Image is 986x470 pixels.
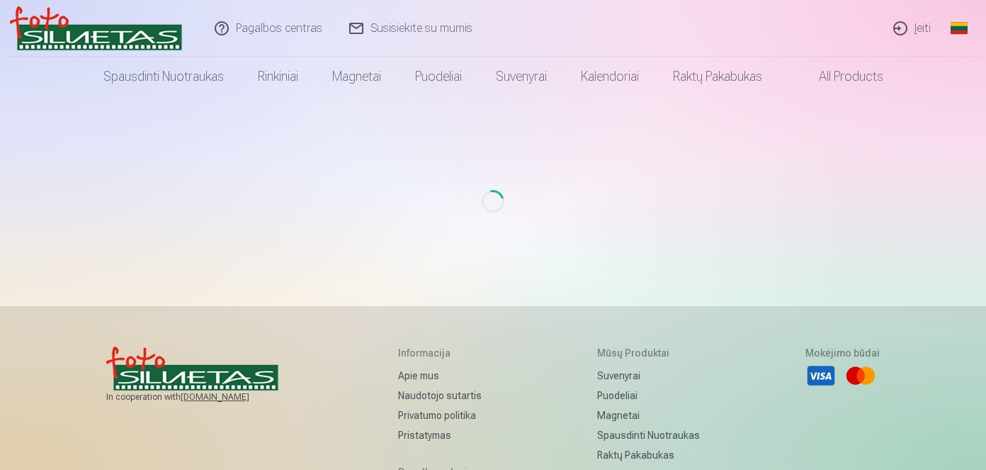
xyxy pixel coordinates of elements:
[597,346,700,360] h5: Mūsų produktai
[10,6,182,51] img: /v3
[656,57,779,96] a: Raktų pakabukas
[398,366,492,386] a: Apie mus
[106,391,293,403] span: In cooperation with
[805,346,880,360] h5: Mokėjimo būdai
[398,57,479,96] a: Puodeliai
[805,360,837,391] li: Visa
[597,366,700,386] a: Suvenyrai
[779,57,900,96] a: All products
[398,405,492,425] a: Privatumo politika
[241,57,315,96] a: Rinkiniai
[398,425,492,445] a: Pristatymas
[315,57,398,96] a: Magnetai
[86,57,241,96] a: Spausdinti nuotraukas
[845,360,876,391] li: Mastercard
[597,445,700,465] a: Raktų pakabukas
[398,346,492,360] h5: Informacija
[564,57,656,96] a: Kalendoriai
[479,57,564,96] a: Suvenyrai
[181,391,283,403] a: [DOMAIN_NAME]
[597,425,700,445] a: Spausdinti nuotraukas
[597,405,700,425] a: Magnetai
[398,386,492,405] a: Naudotojo sutartis
[597,386,700,405] a: Puodeliai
